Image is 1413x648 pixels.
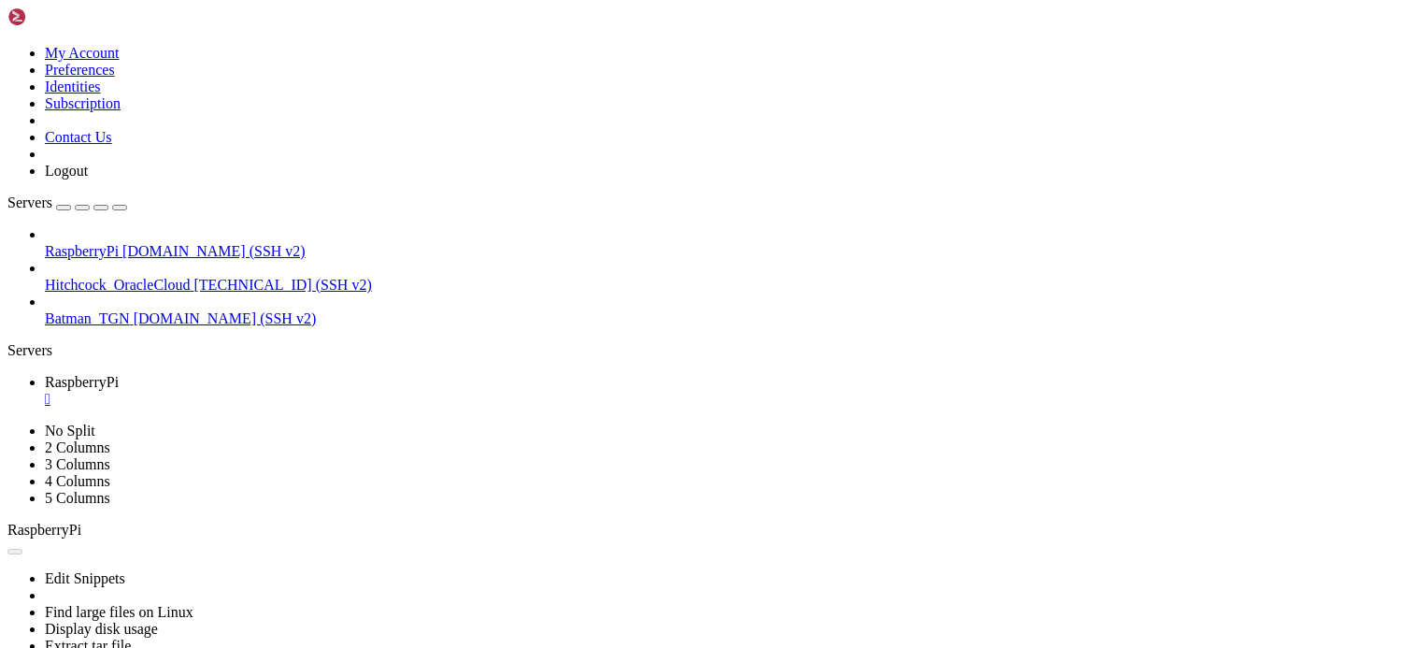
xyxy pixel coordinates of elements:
[45,95,121,111] a: Subscription
[45,374,1406,408] a: RaspberryPi
[45,310,130,326] span: Batman_TGN
[45,129,112,145] a: Contact Us
[45,570,125,586] a: Edit Snippets
[194,277,372,293] span: [TECHNICAL_ID] (SSH v2)
[45,456,110,472] a: 3 Columns
[7,342,1406,359] div: Servers
[122,243,306,259] span: [DOMAIN_NAME] (SSH v2)
[45,439,110,455] a: 2 Columns
[45,604,193,620] a: Find large files on Linux
[45,277,191,293] span: Hitchcock_OracleCloud
[45,423,95,439] a: No Split
[45,473,110,489] a: 4 Columns
[7,25,17,43] div: (0, 1)
[45,391,1406,408] a: 
[45,79,101,94] a: Identities
[45,226,1406,260] li: RaspberryPi [DOMAIN_NAME] (SSH v2)
[7,7,115,26] img: Shellngn
[7,194,127,210] a: Servers
[45,62,115,78] a: Preferences
[134,310,317,326] span: [DOMAIN_NAME] (SSH v2)
[45,243,119,259] span: RaspberryPi
[45,294,1406,327] li: Batman_TGN [DOMAIN_NAME] (SSH v2)
[7,194,52,210] span: Servers
[7,7,1170,25] x-row: Connecting [DOMAIN_NAME]...
[45,260,1406,294] li: Hitchcock_OracleCloud [TECHNICAL_ID] (SSH v2)
[45,310,1406,327] a: Batman_TGN [DOMAIN_NAME] (SSH v2)
[45,374,119,390] span: RaspberryPi
[45,163,88,179] a: Logout
[7,522,81,538] span: RaspberryPi
[45,243,1406,260] a: RaspberryPi [DOMAIN_NAME] (SSH v2)
[45,277,1406,294] a: Hitchcock_OracleCloud [TECHNICAL_ID] (SSH v2)
[45,490,110,506] a: 5 Columns
[45,621,158,637] a: Display disk usage
[45,45,120,61] a: My Account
